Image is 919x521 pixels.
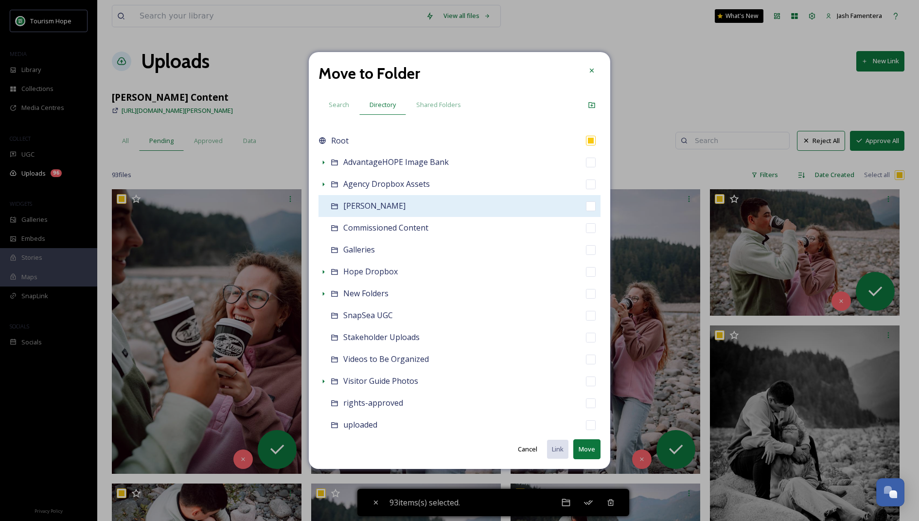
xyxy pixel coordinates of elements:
[573,439,601,459] button: Move
[343,266,398,277] span: Hope Dropbox
[876,478,904,506] button: Open Chat
[547,440,568,459] button: Link
[343,310,393,321] span: SnapSea UGC
[343,354,429,364] span: Videos to Be Organized
[416,100,461,109] span: Shared Folders
[343,179,430,189] span: Agency Dropbox Assets
[318,62,420,85] h2: Move to Folder
[343,222,428,233] span: Commissioned Content
[370,100,396,109] span: Directory
[343,332,420,342] span: Stakeholder Uploads
[331,135,349,146] span: Root
[343,376,418,386] span: Visitor Guide Photos
[343,419,377,430] span: uploaded
[343,157,449,167] span: AdvantageHOPE Image Bank
[513,440,542,459] button: Cancel
[329,100,349,109] span: Search
[343,288,389,299] span: New Folders
[343,244,375,255] span: Galleries
[343,200,406,211] span: [PERSON_NAME]
[343,397,403,408] span: rights-approved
